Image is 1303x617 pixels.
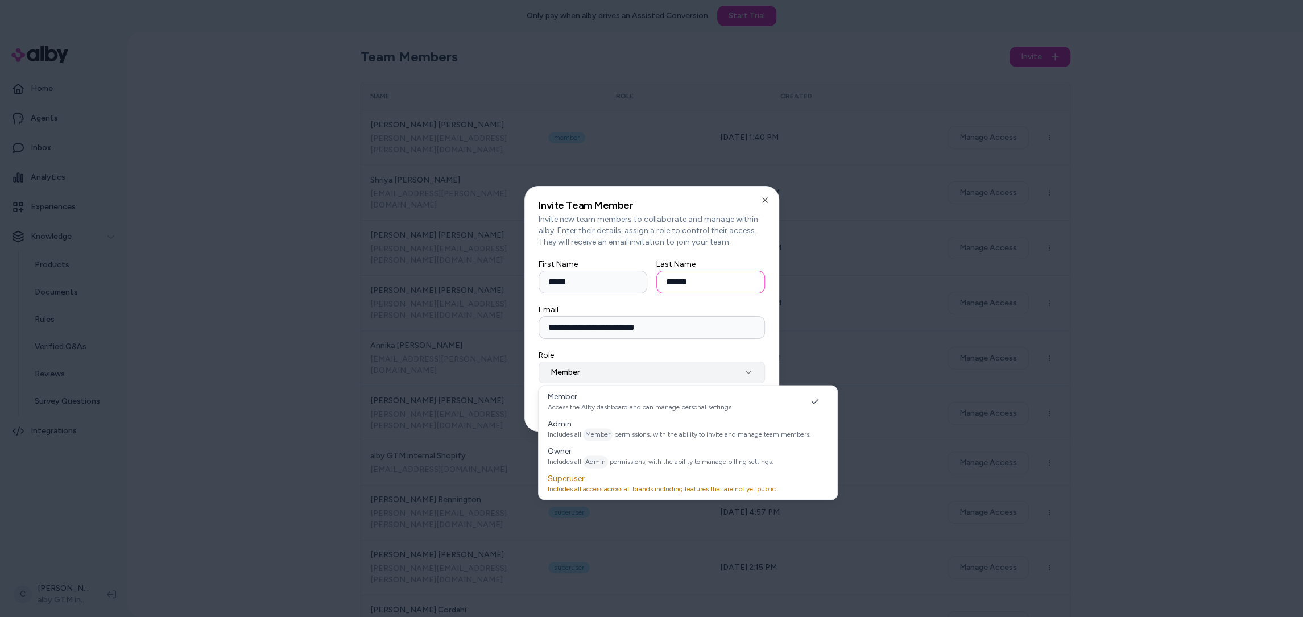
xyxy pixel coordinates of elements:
p: Access the Alby dashboard and can manage personal settings. [548,403,733,412]
h2: Invite Team Member [539,200,765,210]
label: Role [539,350,554,360]
span: Member [548,392,577,401]
span: Owner [548,446,572,456]
label: Email [539,305,559,314]
span: Admin [583,455,608,468]
span: Superuser [548,474,585,483]
p: Includes all access across all brands including features that are not yet public. [548,485,777,494]
p: Includes all permissions, with the ability to invite and manage team members. [548,430,811,439]
label: Last Name [656,259,696,269]
p: Includes all permissions, with the ability to manage billing settings. [548,457,773,466]
p: Invite new team members to collaborate and manage within alby. Enter their details, assign a role... [539,214,765,248]
span: Admin [548,419,572,429]
label: First Name [539,259,578,269]
span: Member [583,428,613,441]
